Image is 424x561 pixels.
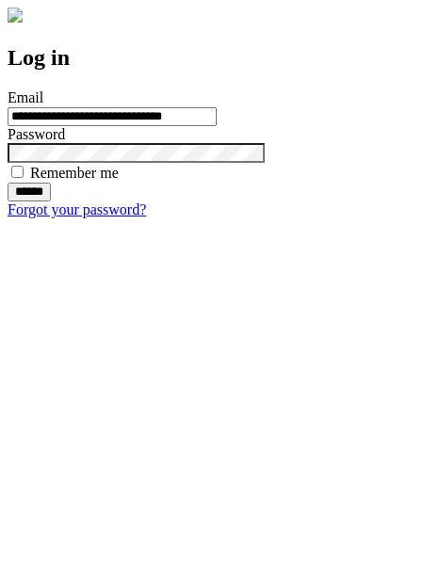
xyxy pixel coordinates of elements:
label: Email [8,89,43,105]
label: Password [8,126,65,142]
img: logo-4e3dc11c47720685a147b03b5a06dd966a58ff35d612b21f08c02c0306f2b779.png [8,8,23,23]
label: Remember me [30,165,119,181]
h2: Log in [8,45,416,71]
a: Forgot your password? [8,201,146,217]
